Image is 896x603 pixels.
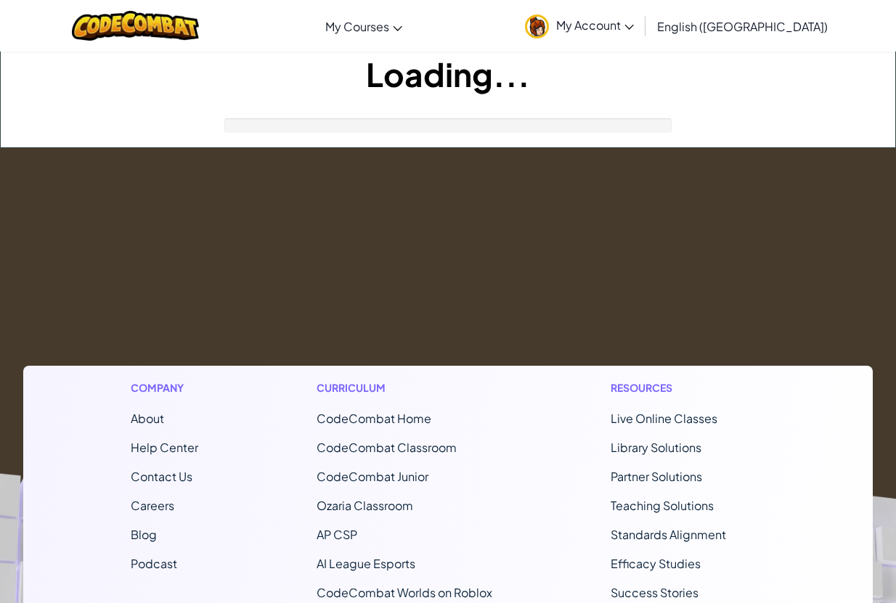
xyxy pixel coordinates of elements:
[131,469,192,484] span: Contact Us
[611,556,701,571] a: Efficacy Studies
[317,585,492,600] a: CodeCombat Worlds on Roblox
[611,527,726,542] a: Standards Alignment
[556,17,634,33] span: My Account
[611,440,701,455] a: Library Solutions
[131,498,174,513] a: Careers
[611,380,765,395] h1: Resources
[131,411,164,426] a: About
[317,498,413,513] a: Ozaria Classroom
[518,3,641,49] a: My Account
[525,15,549,38] img: avatar
[1,52,895,97] h1: Loading...
[611,585,699,600] a: Success Stories
[131,556,177,571] a: Podcast
[131,380,198,395] h1: Company
[317,380,492,395] h1: Curriculum
[131,527,157,542] a: Blog
[657,19,828,34] span: English ([GEOGRAPHIC_DATA])
[317,440,457,455] a: CodeCombat Classroom
[650,7,835,46] a: English ([GEOGRAPHIC_DATA])
[325,19,389,34] span: My Courses
[318,7,410,46] a: My Courses
[611,498,714,513] a: Teaching Solutions
[611,469,702,484] a: Partner Solutions
[317,527,357,542] a: AP CSP
[317,556,415,571] a: AI League Esports
[317,411,431,426] span: CodeCombat Home
[72,11,199,41] img: CodeCombat logo
[131,440,198,455] a: Help Center
[317,469,428,484] a: CodeCombat Junior
[611,411,717,426] a: Live Online Classes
